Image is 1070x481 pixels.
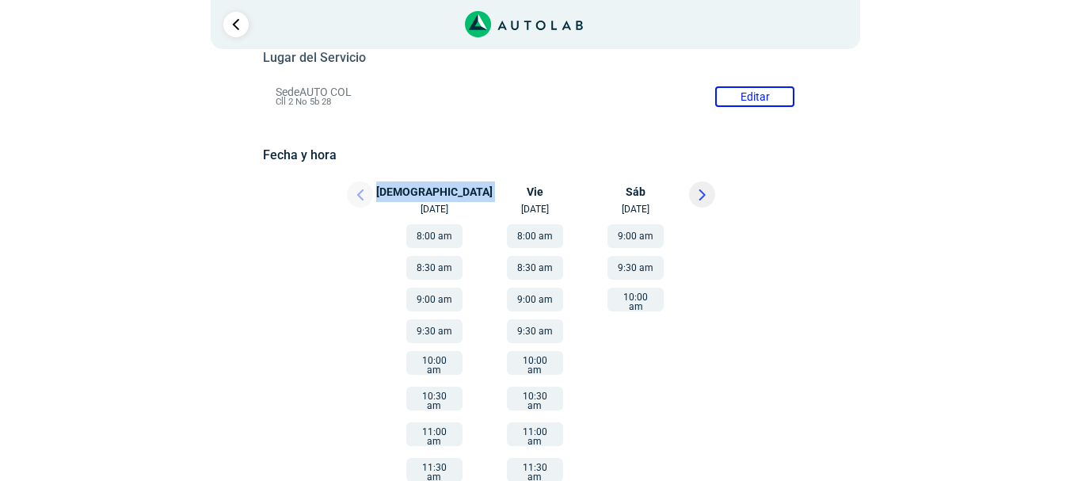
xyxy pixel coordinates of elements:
[507,256,563,280] button: 8:30 am
[507,288,563,311] button: 9:00 am
[507,224,563,248] button: 8:00 am
[406,387,463,410] button: 10:30 am
[263,147,807,162] h5: Fecha y hora
[507,319,563,343] button: 9:30 am
[406,256,463,280] button: 8:30 am
[406,319,463,343] button: 9:30 am
[607,256,664,280] button: 9:30 am
[406,351,463,375] button: 10:00 am
[263,50,807,65] h5: Lugar del Servicio
[607,288,664,311] button: 10:00 am
[507,351,563,375] button: 10:00 am
[607,224,664,248] button: 9:00 am
[406,224,463,248] button: 8:00 am
[406,288,463,311] button: 9:00 am
[507,422,563,446] button: 11:00 am
[406,422,463,446] button: 11:00 am
[223,12,249,37] a: Ir al paso anterior
[465,16,583,31] a: Link al sitio de autolab
[507,387,563,410] button: 10:30 am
